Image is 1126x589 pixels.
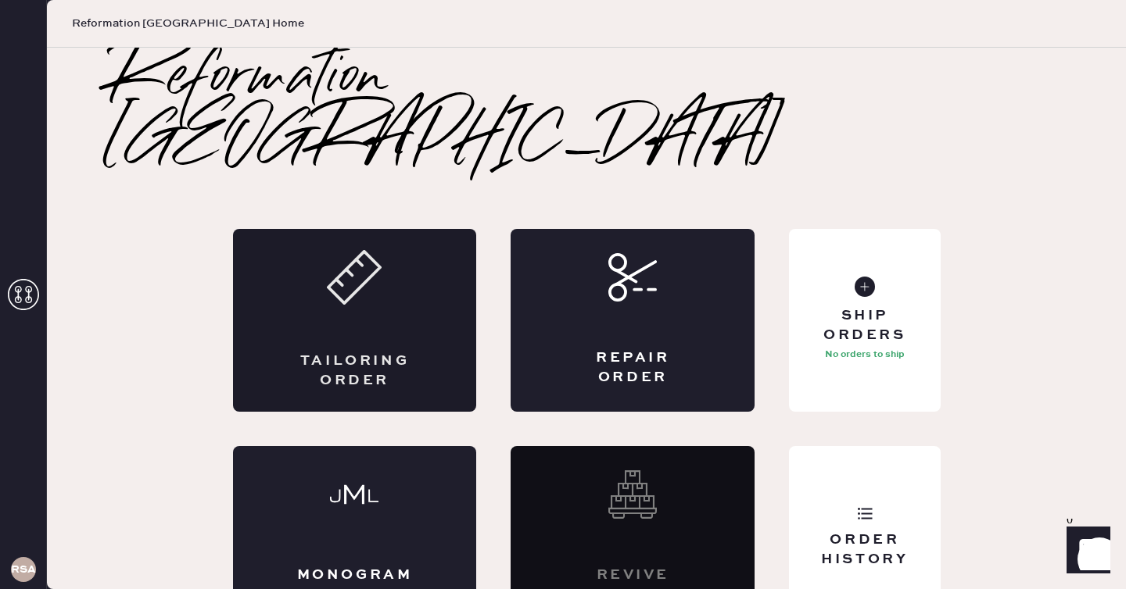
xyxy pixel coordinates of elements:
[11,564,36,575] h3: RSA
[72,16,304,31] span: Reformation [GEOGRAPHIC_DATA] Home
[573,348,692,387] div: Repair Order
[1052,519,1119,586] iframe: Front Chat
[109,48,1063,173] h2: Reformation [GEOGRAPHIC_DATA]
[296,352,414,391] div: Tailoring Order
[801,530,927,569] div: Order History
[825,345,905,364] p: No orders to ship
[801,306,927,345] div: Ship Orders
